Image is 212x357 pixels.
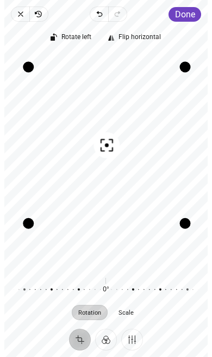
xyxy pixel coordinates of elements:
div: Drag corner bl [23,218,34,229]
button: Scale [112,305,140,320]
button: Rotate left [45,30,98,46]
span: Rotation [78,310,101,316]
div: Drag corner tr [179,62,190,73]
div: Drag edge t [28,62,185,73]
button: Done [169,7,201,22]
span: Scale [119,310,134,316]
span: Flip horizontal [119,34,161,41]
div: Drag corner br [179,218,190,229]
div: Drag edge l [23,67,34,224]
div: Drag edge r [179,67,190,224]
div: Drag edge b [28,218,185,229]
button: Rotation [72,305,108,320]
span: Done [175,9,195,20]
span: Rotate left [61,34,91,41]
div: Drag corner tl [23,62,34,73]
button: Flip horizontal [102,30,167,46]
